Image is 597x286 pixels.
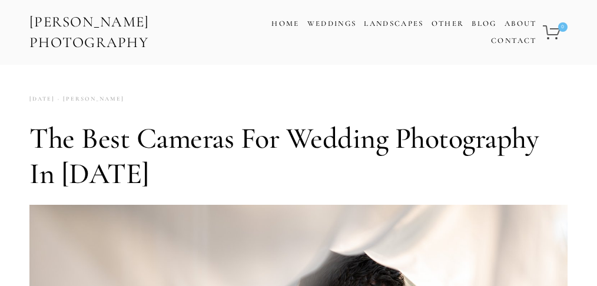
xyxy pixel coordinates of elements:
[271,15,299,32] a: Home
[472,15,496,32] a: Blog
[432,19,465,28] a: Other
[28,9,251,56] a: [PERSON_NAME] Photography
[29,121,568,191] h1: The Best Cameras for Wedding Photography in [DATE]
[541,18,569,46] a: 0 items in cart
[505,15,537,32] a: About
[558,22,568,32] span: 0
[491,32,536,49] a: Contact
[55,91,124,107] a: [PERSON_NAME]
[364,19,423,28] a: Landscapes
[307,19,357,28] a: Weddings
[29,91,55,107] time: [DATE]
